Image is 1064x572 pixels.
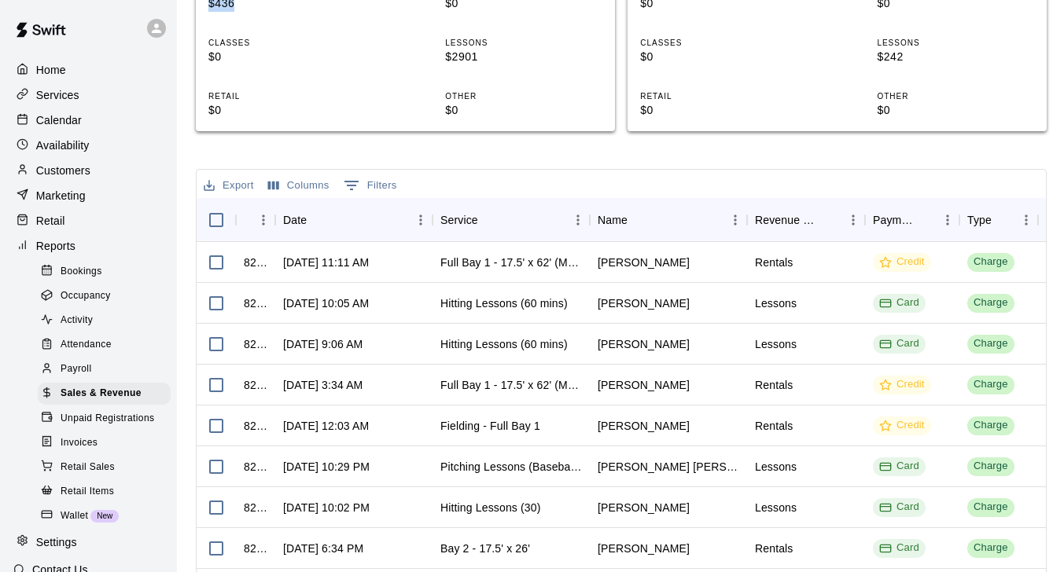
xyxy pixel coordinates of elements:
a: Services [13,83,164,107]
p: RETAIL [640,90,797,102]
div: Service [440,198,478,242]
button: Export [200,174,258,198]
a: Customers [13,159,164,182]
button: Sort [628,209,650,231]
div: 820973 [244,500,267,515]
div: Settings [13,530,164,554]
p: CLASSES [208,37,366,49]
div: Charge [974,295,1008,310]
a: Invoices [38,431,177,455]
div: Martin Carranza [598,500,690,515]
a: Calendar [13,108,164,132]
div: Sep 16, 2025, 10:02 PM [283,500,370,515]
div: 820787 [244,541,267,556]
div: Availability [13,134,164,157]
a: Retail [13,209,164,233]
div: Card [879,541,919,555]
div: Reports [13,234,164,258]
div: 820974 [244,459,267,475]
button: Menu [1014,208,1038,232]
div: Lessons [755,459,797,475]
p: $242 [877,49,1034,65]
div: Alex Sereno [598,377,690,393]
div: Sep 17, 2025, 12:03 AM [283,418,369,434]
div: Jamal Blackwood [598,336,690,352]
div: InvoiceId [236,198,275,242]
button: Sort [307,209,329,231]
a: Marketing [13,184,164,207]
div: Sep 16, 2025, 6:34 PM [283,541,363,556]
a: Retail Items [38,479,177,504]
div: Lessons [755,500,797,515]
div: Adrie-Marie Huezo [598,418,690,434]
button: Menu [566,208,590,232]
span: Attendance [61,337,112,353]
div: 821457 [244,336,267,352]
p: Settings [36,534,77,550]
div: Sep 17, 2025, 9:06 AM [283,336,363,352]
a: Bookings [38,259,177,284]
p: Availability [36,137,90,153]
div: Charge [974,418,1008,433]
button: Show filters [340,173,401,198]
button: Menu [841,208,865,232]
p: $0 [640,102,797,119]
div: 821634 [244,255,267,270]
p: CLASSES [640,37,797,49]
span: Bookings [61,264,102,280]
div: Retail Sales [38,456,171,478]
div: Full Bay 1 - 17.5' x 62' (Machines) [440,377,582,393]
div: Card [879,500,919,515]
a: Sales & Revenue [38,382,177,406]
div: Card [879,459,919,474]
div: 820983 [244,418,267,434]
div: Payment Method [865,198,959,242]
div: Date [283,198,307,242]
div: Charge [974,500,1008,515]
div: WalletNew [38,505,171,527]
div: Sep 17, 2025, 10:05 AM [283,295,369,311]
div: Cary Staat Gibson [598,459,739,475]
div: 821523 [244,295,267,311]
div: Hitting Lessons (60 mins) [440,336,568,352]
span: Payroll [61,361,91,377]
span: Unpaid Registrations [61,411,154,427]
div: Name [598,198,628,242]
p: OTHER [445,90,602,102]
p: $0 [208,49,366,65]
div: Hitting Lessons (30) [440,500,541,515]
div: Charge [974,336,1008,351]
p: $0 [640,49,797,65]
p: Reports [36,238,75,254]
p: Marketing [36,188,86,203]
button: Sort [819,209,841,231]
a: Activity [38,309,177,333]
p: RETAIL [208,90,366,102]
div: Rentals [755,377,793,393]
div: Dean Coco [598,255,690,270]
div: Pitching Lessons (Baseball) - 30 Minutes [440,459,582,475]
p: $0 [445,102,602,119]
div: Sales & Revenue [38,383,171,405]
div: Credit [879,418,925,433]
div: Revenue Category [747,198,865,242]
div: Lessons [755,295,797,311]
div: Revenue Category [755,198,819,242]
a: Home [13,58,164,82]
p: $0 [877,102,1034,119]
div: Bookings [38,261,171,283]
button: Menu [409,208,433,232]
div: Sep 17, 2025, 3:34 AM [283,377,363,393]
button: Select columns [264,174,333,198]
div: Lessons [755,336,797,352]
div: Type [967,198,992,242]
div: Hitting Lessons (60 mins) [440,295,568,311]
span: New [90,511,119,520]
div: Sep 16, 2025, 10:29 PM [283,459,370,475]
button: Sort [992,209,1014,231]
div: Rentals [755,255,793,270]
